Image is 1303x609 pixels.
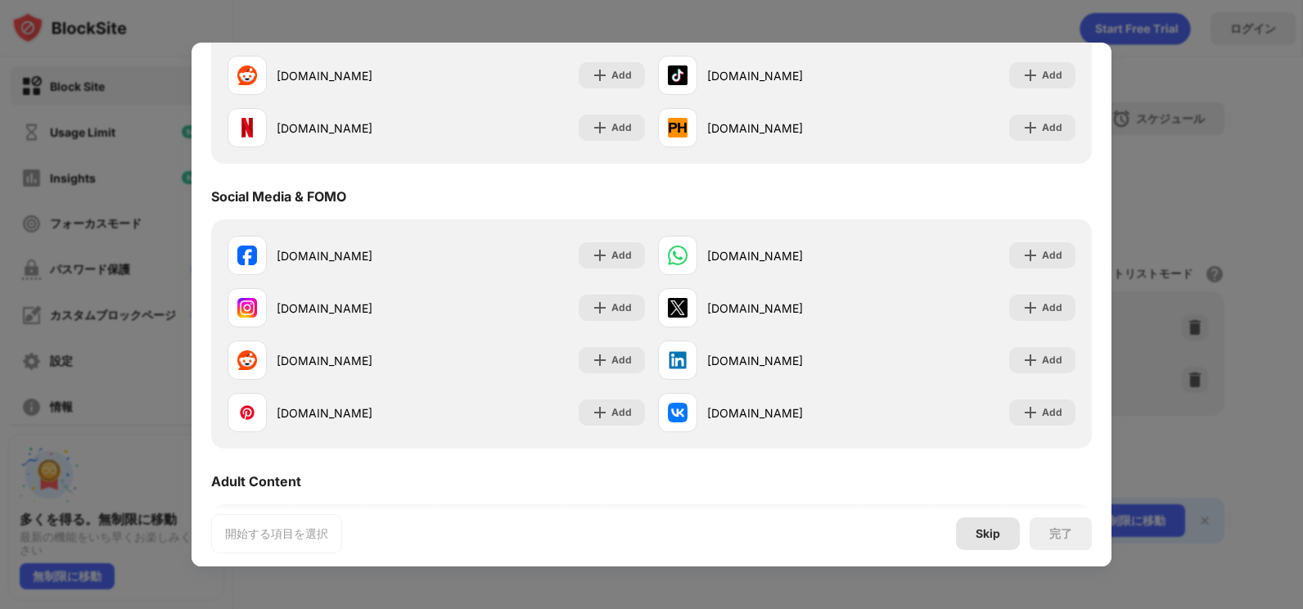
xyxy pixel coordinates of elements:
div: Add [611,247,632,264]
img: favicons [237,118,257,138]
div: 開始する項目を選択 [225,526,328,542]
div: [DOMAIN_NAME] [707,247,867,264]
div: Adult Content [211,473,301,489]
div: [DOMAIN_NAME] [277,352,436,369]
div: [DOMAIN_NAME] [277,300,436,317]
img: favicons [237,350,257,370]
div: Skip [976,527,1000,540]
div: Add [611,120,632,136]
div: Add [1042,300,1062,316]
div: Add [1042,247,1062,264]
div: 完了 [1049,527,1072,540]
div: [DOMAIN_NAME] [277,120,436,137]
div: [DOMAIN_NAME] [707,300,867,317]
div: Add [611,300,632,316]
img: favicons [237,65,257,85]
img: favicons [668,350,688,370]
div: [DOMAIN_NAME] [277,404,436,422]
div: Add [1042,120,1062,136]
div: [DOMAIN_NAME] [707,120,867,137]
div: Add [611,404,632,421]
img: favicons [668,118,688,138]
div: [DOMAIN_NAME] [707,404,867,422]
div: Add [1042,352,1062,368]
img: favicons [668,65,688,85]
div: Add [611,352,632,368]
div: [DOMAIN_NAME] [277,247,436,264]
img: favicons [668,246,688,265]
img: favicons [237,403,257,422]
img: favicons [237,246,257,265]
div: Add [1042,404,1062,421]
div: Social Media & FOMO [211,188,346,205]
div: [DOMAIN_NAME] [277,67,436,84]
img: favicons [668,298,688,318]
div: Add [611,67,632,83]
div: Add [1042,67,1062,83]
div: [DOMAIN_NAME] [707,67,867,84]
img: favicons [668,403,688,422]
div: [DOMAIN_NAME] [707,352,867,369]
img: favicons [237,298,257,318]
